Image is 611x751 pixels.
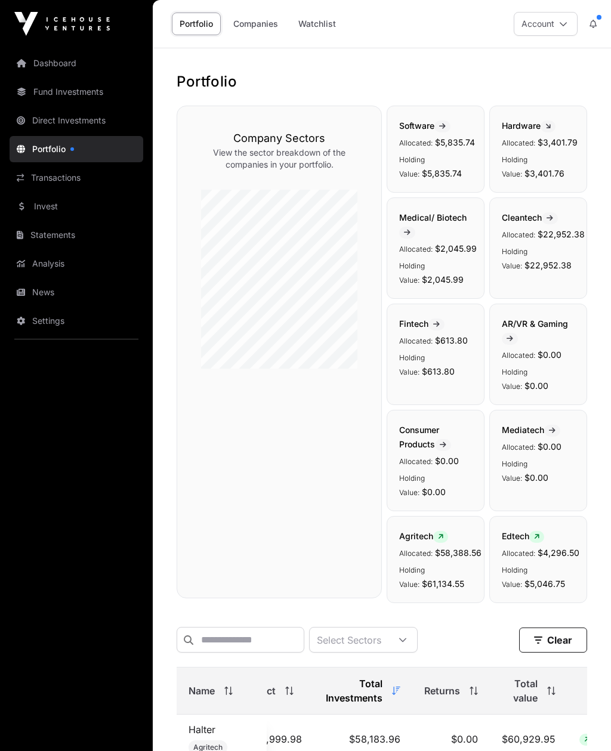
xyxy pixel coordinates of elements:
[502,230,535,239] span: Allocated:
[226,13,286,35] a: Companies
[201,130,357,147] h3: Company Sectors
[177,72,587,91] h1: Portfolio
[172,13,221,35] a: Portfolio
[291,13,344,35] a: Watchlist
[435,548,482,558] span: $58,388.56
[399,549,433,558] span: Allocated:
[10,193,143,220] a: Invest
[435,335,468,345] span: $613.80
[519,628,587,653] button: Clear
[399,138,433,147] span: Allocated:
[189,724,215,735] a: Halter
[502,531,544,541] span: Edtech
[10,136,143,162] a: Portfolio
[10,50,143,76] a: Dashboard
[551,694,611,751] iframe: Chat Widget
[524,168,564,178] span: $3,401.76
[502,367,527,391] span: Holding Value:
[422,274,464,285] span: $2,045.99
[538,229,585,239] span: $22,952.38
[10,165,143,191] a: Transactions
[502,319,568,343] span: AR/VR & Gaming
[524,260,572,270] span: $22,952.38
[502,565,527,589] span: Holding Value:
[399,155,425,178] span: Holding Value:
[502,443,535,452] span: Allocated:
[399,565,425,589] span: Holding Value:
[10,279,143,305] a: News
[399,353,425,376] span: Holding Value:
[310,628,388,652] div: Select Sectors
[10,79,143,105] a: Fund Investments
[399,245,433,254] span: Allocated:
[435,456,459,466] span: $0.00
[524,472,548,483] span: $0.00
[399,336,433,345] span: Allocated:
[399,120,450,131] span: Software
[422,487,446,497] span: $0.00
[524,579,565,589] span: $5,046.75
[399,457,433,466] span: Allocated:
[201,147,357,171] p: View the sector breakdown of the companies in your portfolio.
[435,243,477,254] span: $2,045.99
[502,155,527,178] span: Holding Value:
[422,366,455,376] span: $613.80
[514,12,578,36] button: Account
[502,138,535,147] span: Allocated:
[399,425,451,449] span: Consumer Products
[10,222,143,248] a: Statements
[502,459,527,483] span: Holding Value:
[10,251,143,277] a: Analysis
[524,381,548,391] span: $0.00
[502,247,527,270] span: Holding Value:
[435,137,475,147] span: $5,835.74
[399,212,467,237] span: Medical/ Biotech
[422,579,464,589] span: $61,134.55
[538,350,561,360] span: $0.00
[399,531,448,541] span: Agritech
[538,548,579,558] span: $4,296.50
[538,137,578,147] span: $3,401.79
[14,12,110,36] img: Icehouse Ventures Logo
[399,261,425,285] span: Holding Value:
[422,168,462,178] span: $5,835.74
[502,120,556,131] span: Hardware
[399,319,445,329] span: Fintech
[502,676,538,705] span: Total value
[189,684,215,698] span: Name
[502,212,558,222] span: Cleantech
[10,308,143,334] a: Settings
[538,441,561,452] span: $0.00
[502,425,560,435] span: Mediatech
[399,474,425,497] span: Holding Value:
[502,549,535,558] span: Allocated:
[502,351,535,360] span: Allocated:
[10,107,143,134] a: Direct Investments
[326,676,382,705] span: Total Investments
[424,684,460,698] span: Returns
